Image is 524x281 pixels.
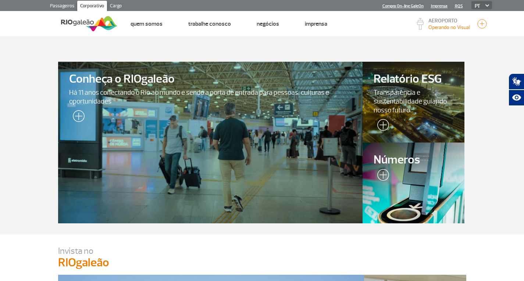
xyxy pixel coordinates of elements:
a: Imprensa [431,4,448,8]
p: Visibilidade de 10000m [428,24,470,31]
a: Negócios [257,20,279,28]
div: Plugin de acessibilidade da Hand Talk. [509,73,524,106]
img: leia-mais [69,110,85,125]
span: Números [374,154,453,166]
span: Relatório ESG [374,73,453,86]
a: Relatório ESGTransparência e sustentabilidade guiando nosso futuro [363,62,464,143]
img: leia-mais [374,169,389,184]
a: Passageiros [47,1,77,12]
p: Invista no [58,245,466,256]
a: RQS [455,4,463,8]
span: Há 11 anos conectando o Rio ao mundo e sendo a porta de entrada para pessoas, culturas e oportuni... [69,88,352,106]
button: Abrir tradutor de língua de sinais. [509,73,524,90]
a: Compra On-line GaleOn [382,4,424,8]
a: Quem Somos [131,20,163,28]
p: AEROPORTO [428,18,470,24]
a: Números [363,143,464,223]
span: Transparência e sustentabilidade guiando nosso futuro [374,88,453,115]
a: Trabalhe Conosco [188,20,231,28]
p: RIOgaleão [58,256,466,269]
a: Cargo [107,1,125,12]
img: leia-mais [374,119,389,134]
a: Conheça o RIOgaleãoHá 11 anos conectando o Rio ao mundo e sendo a porta de entrada para pessoas, ... [58,62,363,223]
a: Corporativo [77,1,107,12]
a: Imprensa [305,20,327,28]
button: Abrir recursos assistivos. [509,90,524,106]
span: Conheça o RIOgaleão [69,73,352,86]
